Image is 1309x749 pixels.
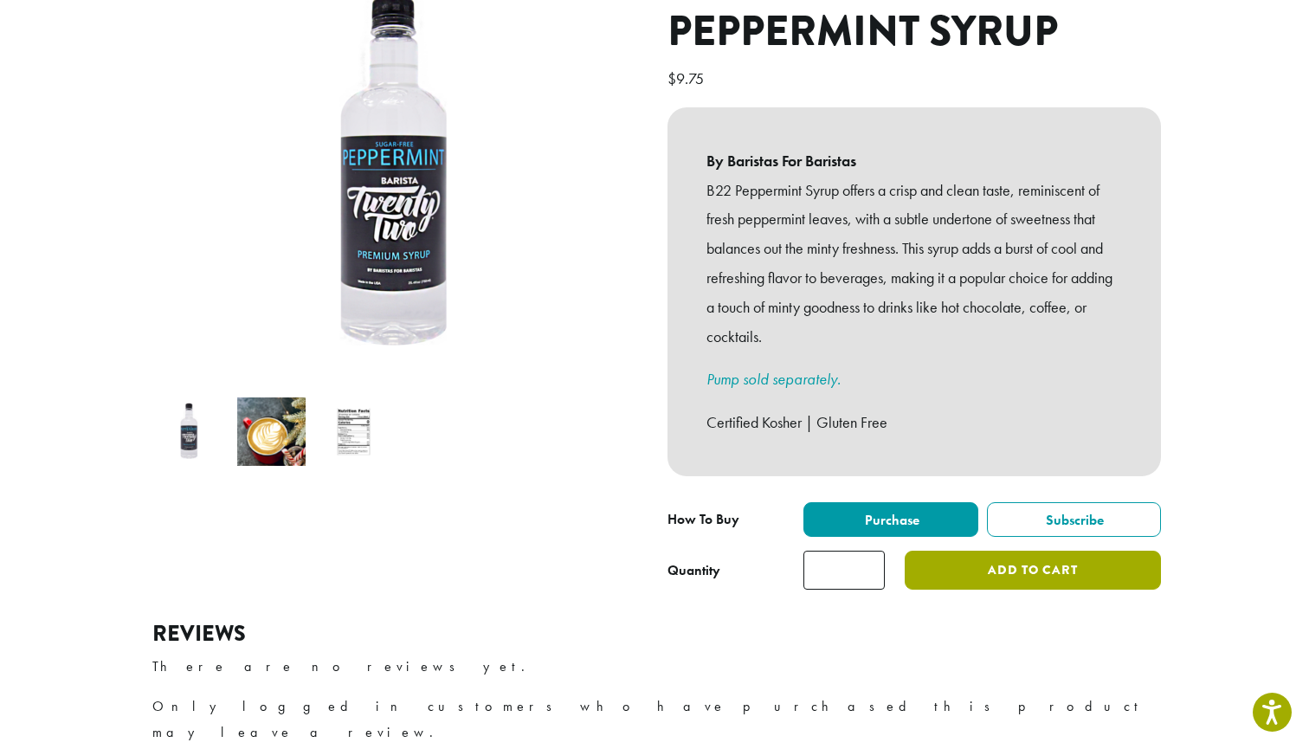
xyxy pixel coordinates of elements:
a: Pump sold separately. [706,369,841,389]
button: Add to cart [905,551,1161,590]
span: How To Buy [667,510,739,528]
img: Barista 22 Sugar-Free Peppermint Syrup - Image 3 [319,397,388,466]
b: By Baristas For Baristas [706,146,1122,176]
p: There are no reviews yet. [152,654,1157,680]
p: B22 Peppermint Syrup offers a crisp and clean taste, reminiscent of fresh peppermint leaves, with... [706,176,1122,352]
h2: Reviews [152,621,1157,647]
input: Product quantity [803,551,885,590]
img: Barista 22 Sugar-Free Peppermint Syrup [155,397,223,466]
div: Quantity [667,560,720,581]
bdi: 9.75 [667,68,708,88]
span: Subscribe [1043,511,1104,529]
img: Barista 22 Sugar-Free Peppermint Syrup - Image 2 [237,397,306,466]
span: Purchase [862,511,919,529]
p: Only logged in customers who have purchased this product may leave a review. [152,694,1157,746]
p: Certified Kosher | Gluten Free [706,408,1122,437]
span: $ [667,68,676,88]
